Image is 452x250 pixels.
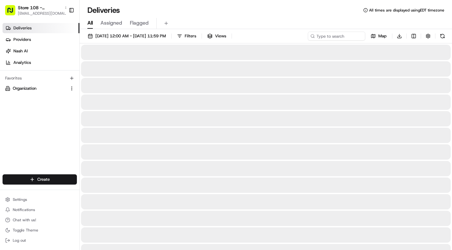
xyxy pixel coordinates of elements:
span: All [87,19,93,27]
button: Chat with us! [3,216,77,224]
button: Settings [3,195,77,204]
span: Log out [13,238,26,243]
span: Map [378,33,387,39]
span: Analytics [13,60,31,65]
span: Toggle Theme [13,228,38,233]
button: Log out [3,236,77,245]
a: Deliveries [3,23,79,33]
button: Toggle Theme [3,226,77,235]
h1: Deliveries [87,5,120,15]
button: [EMAIL_ADDRESS][DOMAIN_NAME] [18,11,69,16]
span: Providers [13,37,31,42]
a: Analytics [3,57,79,68]
span: Organization [13,86,36,91]
span: Deliveries [13,25,32,31]
button: Filters [174,32,199,41]
span: Views [215,33,226,39]
span: Chat with us! [13,217,36,223]
span: [DATE] 12:00 AM - [DATE] 11:59 PM [95,33,166,39]
a: Organization [5,86,67,91]
div: Favorites [3,73,77,83]
button: Organization [3,83,77,94]
span: Filters [185,33,196,39]
a: Providers [3,34,79,45]
button: [DATE] 12:00 AM - [DATE] 11:59 PM [85,32,169,41]
span: Create [37,177,50,182]
button: Create [3,174,77,185]
span: Settings [13,197,27,202]
button: Refresh [438,32,447,41]
button: Store 108 - [GEOGRAPHIC_DATA] (Just Salad) [18,4,62,11]
span: Notifications [13,207,35,212]
button: Views [204,32,229,41]
span: Assigned [100,19,122,27]
input: Type to search [308,32,365,41]
span: Nash AI [13,48,28,54]
button: Notifications [3,205,77,214]
a: Nash AI [3,46,79,56]
span: Flagged [130,19,149,27]
button: Map [368,32,389,41]
button: Store 108 - [GEOGRAPHIC_DATA] (Just Salad)[EMAIL_ADDRESS][DOMAIN_NAME] [3,3,66,18]
span: All times are displayed using EDT timezone [369,8,444,13]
